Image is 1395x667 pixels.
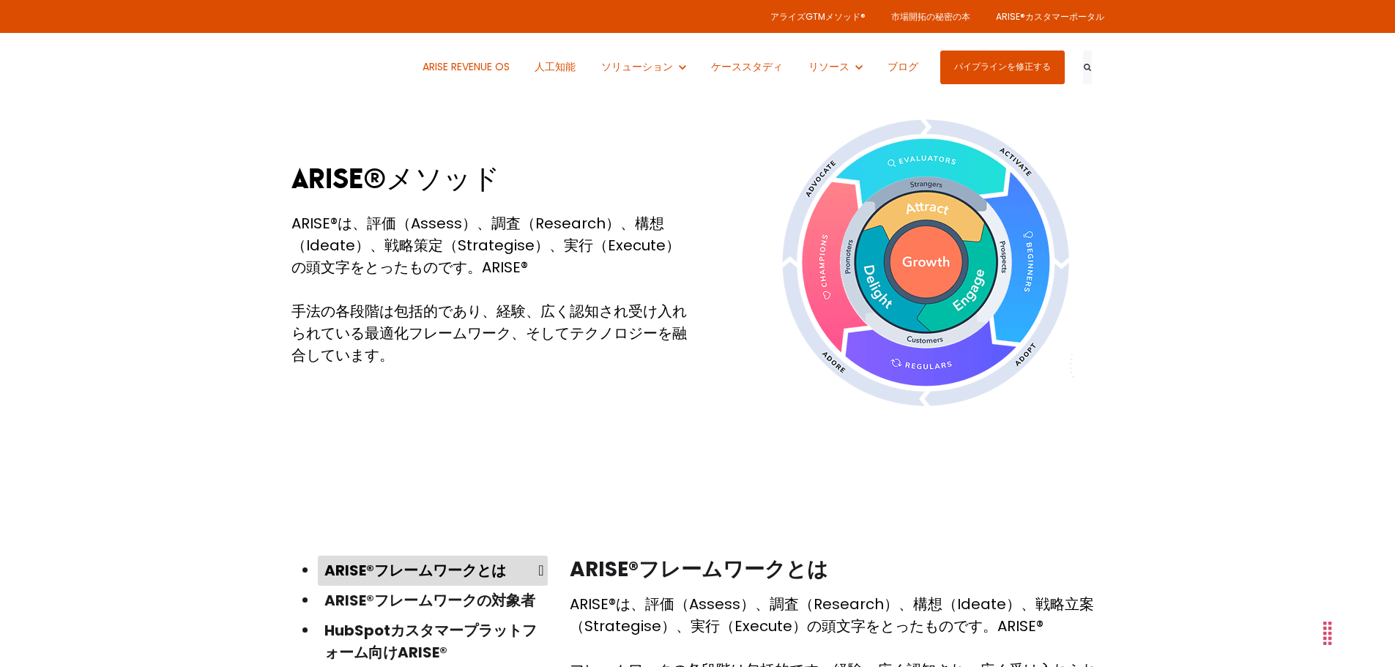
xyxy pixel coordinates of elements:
font: ARISE®は、評価（Assess）、調査（Research）、構想（Ideate）、戦略立案（Strategise）、実行（Execute）の頭文字をとったものです。ARISE® [570,594,1094,636]
font: 人工知能 [535,59,576,74]
font: リソースのサブメニューを表示 [808,59,952,74]
font: パイプラインを修正する [954,60,1051,72]
img: 製品主導の成長フライホイール - HubSpot フライホイール [778,117,1074,409]
font: ARISE REVENUE OS [423,59,510,74]
button: 検索 [1083,51,1092,84]
font: HubSpotカスタマープラットフォーム向けARISE® [324,620,537,663]
font: ソリューション [601,59,673,74]
a: 人工知能 [524,33,587,101]
font: ARISE®カスタマーポータル [996,10,1104,23]
font: ARISE®フレームワークとは [324,560,506,581]
a: ARISE REVENUE OS [412,33,521,101]
font: アライズGTMメソッド® [770,10,866,23]
a: パイプラインを修正する [940,51,1065,84]
font: ARISE®フレームワークとは [570,555,828,584]
font: リソース [808,59,849,74]
font: ケーススタディ [711,59,783,74]
font: ソリューションのサブメニューを表示 [601,59,775,74]
nav: デスクトップナビゲーション [412,33,929,101]
font: ARISE®メソッド [291,160,500,197]
a: ブログ [877,33,930,101]
font: ARISE®は、評価（Assess）、調査（Research）、構想（Ideate）、戦略策定（Strategise）、実行（Execute）の頭文字をとったものです。ARISE® [291,213,680,277]
font: 市場開拓の秘密の本 [891,10,970,23]
font: 手法の各段階は包括的であり、経験、広く認知され受け入れられている最適化フレームワーク、そしてテクノロジーを融合しています。 [291,301,687,365]
iframe: チャットウィジェット [1067,484,1395,667]
font: ブログ [888,59,918,74]
div: ドラッグ [1316,611,1339,655]
img: ARISE GTMロゴ（1）白 [291,51,321,83]
button: ソリューションのサブメニューを表示 ソリューション [590,33,696,101]
font: ARISE®フレームワークの対象者 [324,590,535,611]
button: リソースのサブメニューを表示 リソース [797,33,873,101]
a: ケーススタディ [701,33,795,101]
